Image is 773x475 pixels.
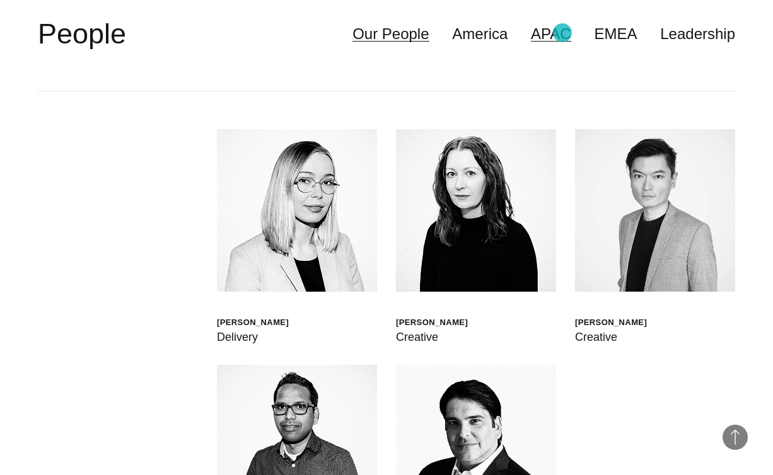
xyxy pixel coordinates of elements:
button: Back to Top [723,425,748,450]
h2: People [38,15,126,53]
img: Jen Higgins [396,129,556,292]
a: APAC [531,22,571,46]
div: Creative [575,328,647,346]
div: Delivery [217,328,289,346]
div: [PERSON_NAME] [396,317,468,328]
img: Daniel Ng [575,129,735,292]
a: America [452,22,508,46]
a: EMEA [594,22,637,46]
div: [PERSON_NAME] [575,317,647,328]
a: Leadership [660,22,735,46]
a: Our People [352,22,429,46]
img: Walt Drkula [217,129,377,292]
div: [PERSON_NAME] [217,317,289,328]
div: Creative [396,328,468,346]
